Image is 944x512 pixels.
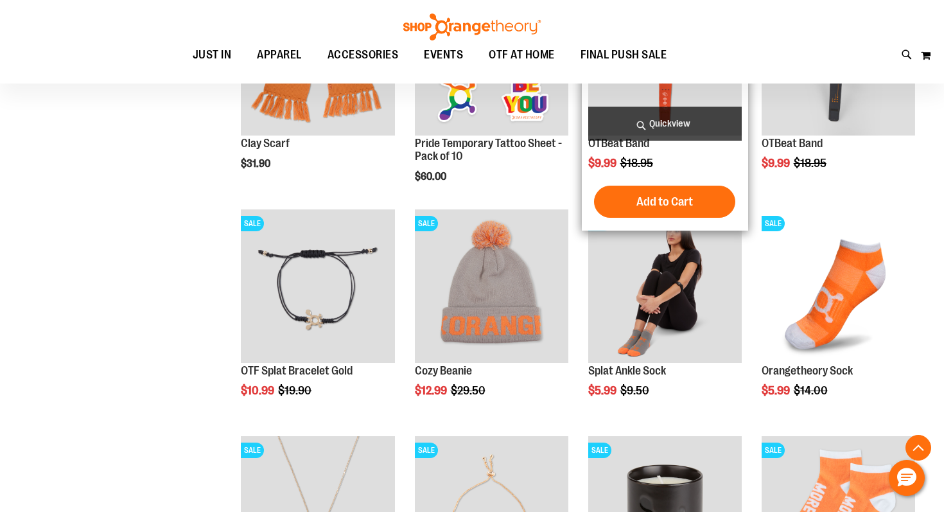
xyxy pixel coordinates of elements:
span: ACCESSORIES [328,40,399,69]
img: Shop Orangetheory [401,13,543,40]
img: Product image for Orangetheory Sock [762,209,915,363]
span: SALE [415,216,438,231]
span: SALE [415,443,438,458]
a: Quickview [588,107,742,141]
div: product [755,203,922,430]
span: SALE [241,443,264,458]
a: Cozy Beanie [415,364,472,377]
a: OTBeat Band [762,137,823,150]
a: FINAL PUSH SALE [568,40,680,70]
a: ACCESSORIES [315,40,412,69]
img: Main view of OTF Cozy Scarf Grey [415,209,568,363]
span: SALE [762,216,785,231]
span: OTF AT HOME [489,40,555,69]
span: SALE [588,443,611,458]
span: JUST IN [193,40,232,69]
span: $5.99 [762,384,792,397]
div: product [408,203,575,430]
span: $14.00 [794,384,830,397]
img: Product image for Splat Ankle Sock [588,209,742,363]
a: Clay Scarf [241,137,290,150]
a: Pride Temporary Tattoo Sheet - Pack of 10 [415,137,562,163]
a: Product image for Splat Ankle SockSALE [588,209,742,365]
span: $18.95 [620,157,655,170]
span: Add to Cart [636,195,693,209]
a: Orangetheory Sock [762,364,853,377]
a: EVENTS [411,40,476,70]
span: $10.99 [241,384,276,397]
span: $60.00 [415,171,448,182]
span: $31.90 [241,158,272,170]
a: Splat Ankle Sock [588,364,666,377]
button: Hello, have a question? Let’s chat. [889,460,925,496]
img: Product image for Splat Bracelet Gold [241,209,394,363]
a: JUST IN [180,40,245,70]
span: SALE [241,216,264,231]
span: $9.50 [620,384,651,397]
a: OTBeat Band [588,137,649,150]
a: APPAREL [244,40,315,70]
div: product [234,203,401,430]
span: $19.90 [278,384,313,397]
span: EVENTS [424,40,463,69]
span: APPAREL [257,40,302,69]
a: Main view of OTF Cozy Scarf GreySALE [415,209,568,365]
a: Product image for Orangetheory SockSALE [762,209,915,365]
a: Product image for Splat Bracelet GoldSALE [241,209,394,365]
span: $9.99 [588,157,618,170]
span: $12.99 [415,384,449,397]
span: SALE [762,443,785,458]
div: product [582,203,748,430]
span: $9.99 [762,157,792,170]
a: OTF AT HOME [476,40,568,70]
button: Back To Top [905,435,931,461]
button: Add to Cart [594,186,735,218]
span: $5.99 [588,384,618,397]
span: FINAL PUSH SALE [581,40,667,69]
span: $29.50 [451,384,487,397]
span: $18.95 [794,157,828,170]
a: OTF Splat Bracelet Gold [241,364,353,377]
